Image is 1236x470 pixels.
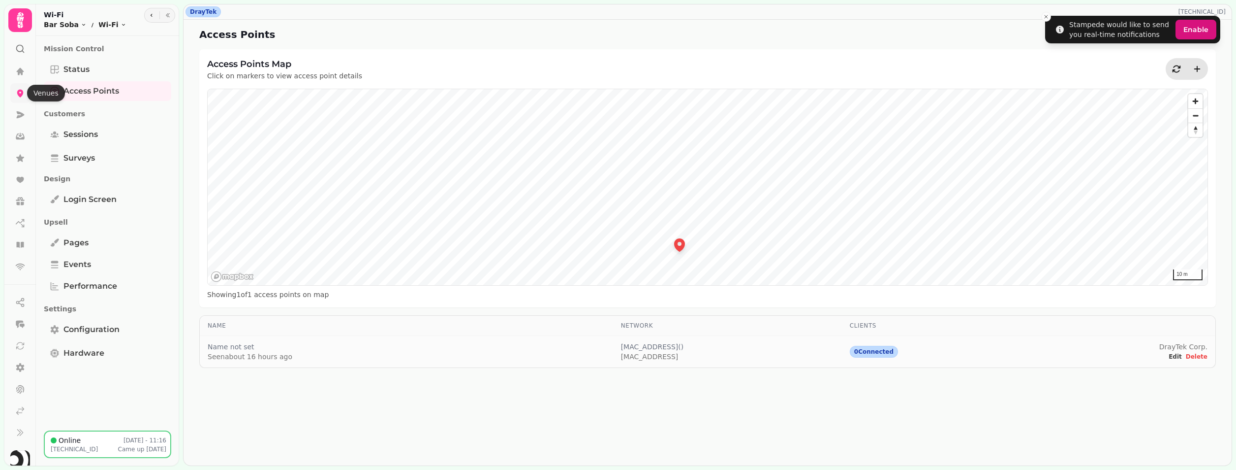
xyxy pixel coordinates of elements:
button: Close toast [1041,12,1051,22]
span: [MAC_ADDRESS] [621,352,684,362]
p: [DATE] - 11:16 [124,436,166,444]
h2: Wi-Fi [44,10,126,20]
span: Pages [63,237,89,249]
p: Customers [44,105,171,123]
p: Mission Control [44,40,171,58]
span: Delete [1186,354,1207,360]
button: Delete [1186,352,1207,362]
button: Online[DATE] - 11:16[TECHNICAL_ID]Came up[DATE] [44,431,171,458]
a: Sessions [44,125,171,144]
a: Hardware [44,343,171,363]
button: Add access point [1187,59,1207,79]
span: [MAC_ADDRESS] ( ) [621,342,684,352]
p: Upsell [44,213,171,231]
button: Bar Soba [44,20,87,30]
a: Surveys [44,148,171,168]
span: Login screen [63,194,117,205]
span: Seen about 16 hours ago [208,352,292,362]
span: Edit [1169,354,1182,360]
button: Reset bearing to north [1188,123,1203,137]
a: Access Points [44,81,171,101]
button: User avatar [8,450,32,470]
span: Came up [118,446,145,453]
span: Performance [63,280,117,292]
span: Name not set [208,342,292,352]
p: Click on markers to view access point details [207,71,362,81]
div: Showing 1 of 1 access points on map [207,290,1208,300]
h2: Access Points [199,28,388,41]
span: [DATE] [146,446,166,453]
span: Events [63,259,91,270]
button: Enable [1175,20,1216,39]
a: Events [44,255,171,274]
div: Venues [27,85,65,101]
button: Zoom out [1188,108,1203,123]
h3: Access Points Map [207,57,362,71]
p: DrayTek Corp. [1159,342,1207,352]
span: Configuration [63,324,120,336]
span: Hardware [63,347,104,359]
p: Settings [44,300,171,318]
div: 10 m [1173,269,1203,280]
a: Pages [44,233,171,253]
div: 0 Connected [850,346,898,358]
p: [TECHNICAL_ID] [51,445,98,453]
span: Sessions [63,129,98,140]
a: Performance [44,276,171,296]
a: Login screen [44,190,171,209]
button: Zoom in [1188,94,1203,108]
span: Access Points [63,85,119,97]
a: Configuration [44,320,171,339]
span: Status [63,64,90,75]
div: Map marker [672,237,687,253]
div: Network [621,322,834,330]
div: Name [208,322,605,330]
button: Wi-Fi [98,20,126,30]
span: Zoom out [1188,109,1203,123]
div: Stampede would like to send you real-time notifications [1069,20,1172,39]
p: Online [59,436,81,445]
p: [TECHNICAL_ID] [1178,8,1230,16]
img: User avatar [10,450,30,470]
span: Surveys [63,152,95,164]
nav: Tabs [36,36,179,431]
nav: breadcrumb [44,20,126,30]
button: Edit [1169,352,1182,362]
a: Status [44,60,171,79]
div: DrayTek [185,6,221,17]
span: Bar Soba [44,20,79,30]
div: Clients [850,322,1021,330]
a: Mapbox logo [211,271,254,282]
p: Design [44,170,171,188]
